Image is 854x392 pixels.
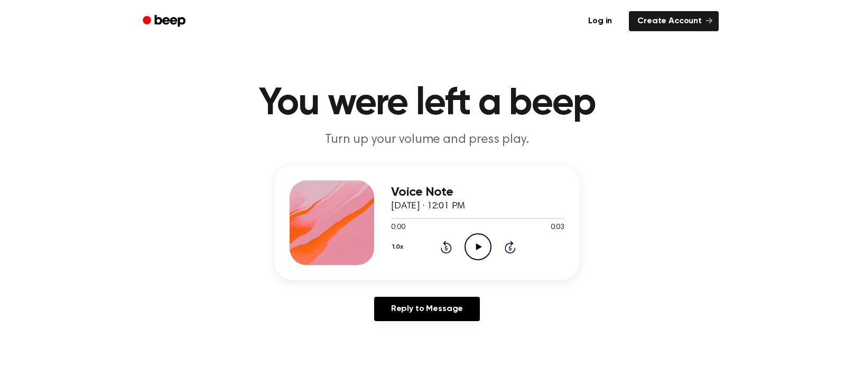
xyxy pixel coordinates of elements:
a: Log in [578,9,623,33]
a: Beep [135,11,195,32]
p: Turn up your volume and press play. [224,131,630,149]
span: 0:03 [551,222,564,233]
span: 0:00 [391,222,405,233]
button: 1.0x [391,238,407,256]
h1: You were left a beep [156,85,698,123]
span: [DATE] · 12:01 PM [391,202,465,211]
a: Create Account [629,11,719,31]
h3: Voice Note [391,185,564,199]
a: Reply to Message [374,297,480,321]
